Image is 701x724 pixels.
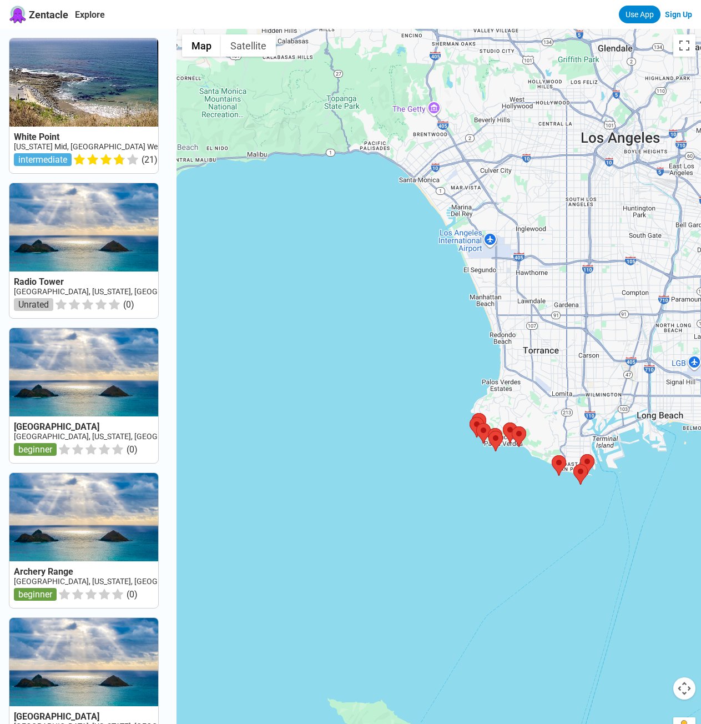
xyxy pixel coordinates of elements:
a: Use App [619,6,660,23]
span: Zentacle [29,9,68,21]
button: Toggle fullscreen view [673,34,695,57]
button: Map camera controls [673,677,695,700]
img: Zentacle logo [9,6,27,23]
a: Sign Up [665,10,692,19]
button: Show satellite imagery [221,34,276,57]
button: Show street map [182,34,221,57]
a: Explore [75,9,105,20]
a: Zentacle logoZentacle [9,6,68,23]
